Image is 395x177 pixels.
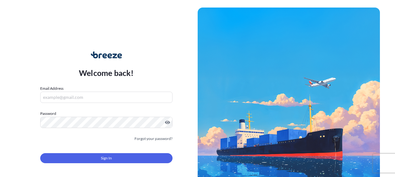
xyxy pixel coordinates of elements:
p: Welcome back! [79,68,134,78]
a: Forgot your password? [134,136,173,142]
label: Password [40,110,173,117]
button: Sign In [40,153,173,163]
input: example@gmail.com [40,92,173,103]
label: Email Address [40,85,63,92]
button: Show password [165,120,170,125]
span: Sign In [101,155,112,161]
